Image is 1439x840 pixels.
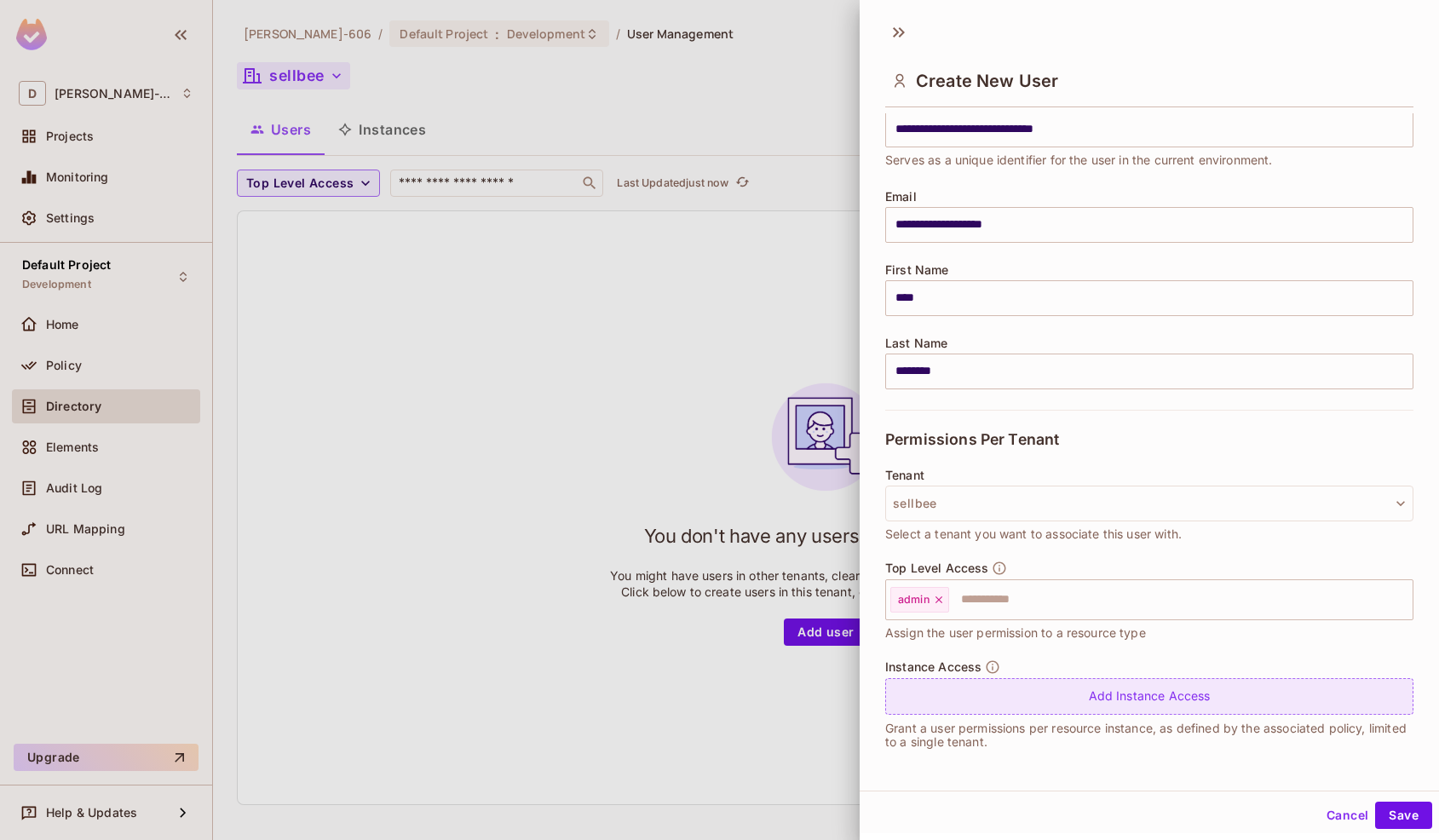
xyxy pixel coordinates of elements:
[885,525,1182,544] span: Select a tenant you want to associate this user with.
[885,624,1146,642] span: Assign the user permission to a resource type
[885,469,924,482] span: Tenant
[1375,802,1432,829] button: Save
[890,587,949,613] div: admin
[885,431,1059,448] span: Permissions Per Tenant
[885,722,1413,749] p: Grant a user permissions per resource instance, as defined by the associated policy, limited to a...
[885,561,988,575] span: Top Level Access
[916,71,1058,91] span: Create New User
[898,593,930,607] span: admin
[885,660,981,674] span: Instance Access
[1404,597,1407,601] button: Open
[885,678,1413,715] div: Add Instance Access
[1320,802,1375,829] button: Cancel
[885,151,1273,170] span: Serves as a unique identifier for the user in the current environment.
[885,337,947,350] span: Last Name
[885,486,1413,521] button: sellbee
[885,190,917,204] span: Email
[885,263,949,277] span: First Name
